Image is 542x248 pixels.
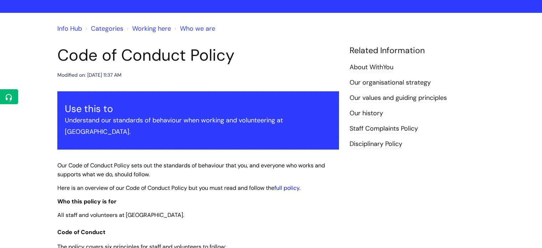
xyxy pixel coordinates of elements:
[180,24,215,33] a: Who we are
[132,24,171,33] a: Working here
[65,103,331,115] h3: Use this to
[350,124,418,133] a: Staff Complaints Policy
[57,228,105,236] span: Code of Conduct
[57,71,122,80] div: Modified on: [DATE] 11:37 AM
[350,78,431,87] a: Our organisational strategy
[57,211,184,219] span: All staff and volunteers at [GEOGRAPHIC_DATA].
[350,63,393,72] a: About WithYou
[65,115,331,138] p: Understand our standards of behaviour when working and volunteering at [GEOGRAPHIC_DATA].
[57,184,300,192] span: Here is an overview of our Code of Conduct Policy but you must read and follow the .
[350,93,447,103] a: Our values and guiding principles
[350,109,383,118] a: Our history
[57,162,325,178] span: Our Code of Conduct Policy sets out the standards of behaviour that you, and everyone who works a...
[274,184,299,192] a: full policy
[125,23,171,34] li: Working here
[91,24,123,33] a: Categories
[173,23,215,34] li: Who we are
[84,23,123,34] li: Solution home
[57,198,117,205] span: Who this policy is for
[57,46,339,65] h1: Code of Conduct Policy
[350,46,485,56] h4: Related Information
[350,140,402,149] a: Disciplinary Policy
[57,24,82,33] a: Info Hub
